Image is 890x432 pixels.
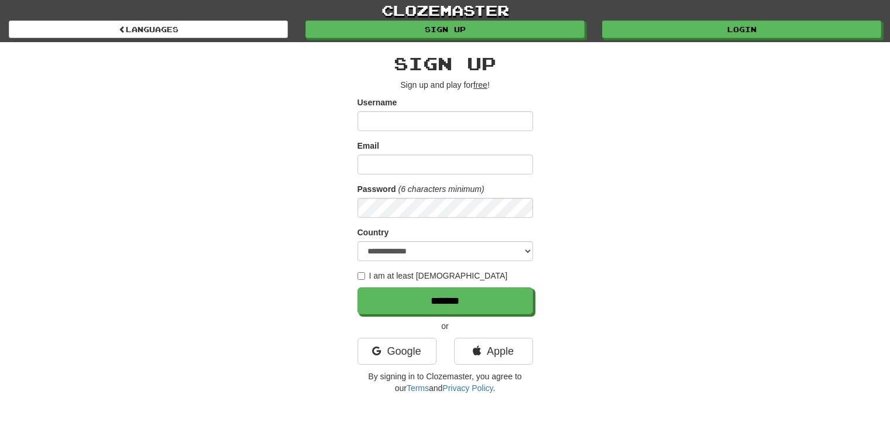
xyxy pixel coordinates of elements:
h2: Sign up [358,54,533,73]
a: Privacy Policy [442,383,493,393]
label: Password [358,183,396,195]
label: Country [358,227,389,238]
p: Sign up and play for ! [358,79,533,91]
a: Terms [407,383,429,393]
a: Sign up [305,20,585,38]
a: Login [602,20,881,38]
p: or [358,320,533,332]
a: Languages [9,20,288,38]
a: Google [358,338,437,365]
label: Username [358,97,397,108]
input: I am at least [DEMOGRAPHIC_DATA] [358,272,365,280]
label: Email [358,140,379,152]
em: (6 characters minimum) [398,184,484,194]
a: Apple [454,338,533,365]
u: free [473,80,487,90]
p: By signing in to Clozemaster, you agree to our and . [358,371,533,394]
label: I am at least [DEMOGRAPHIC_DATA] [358,270,508,282]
